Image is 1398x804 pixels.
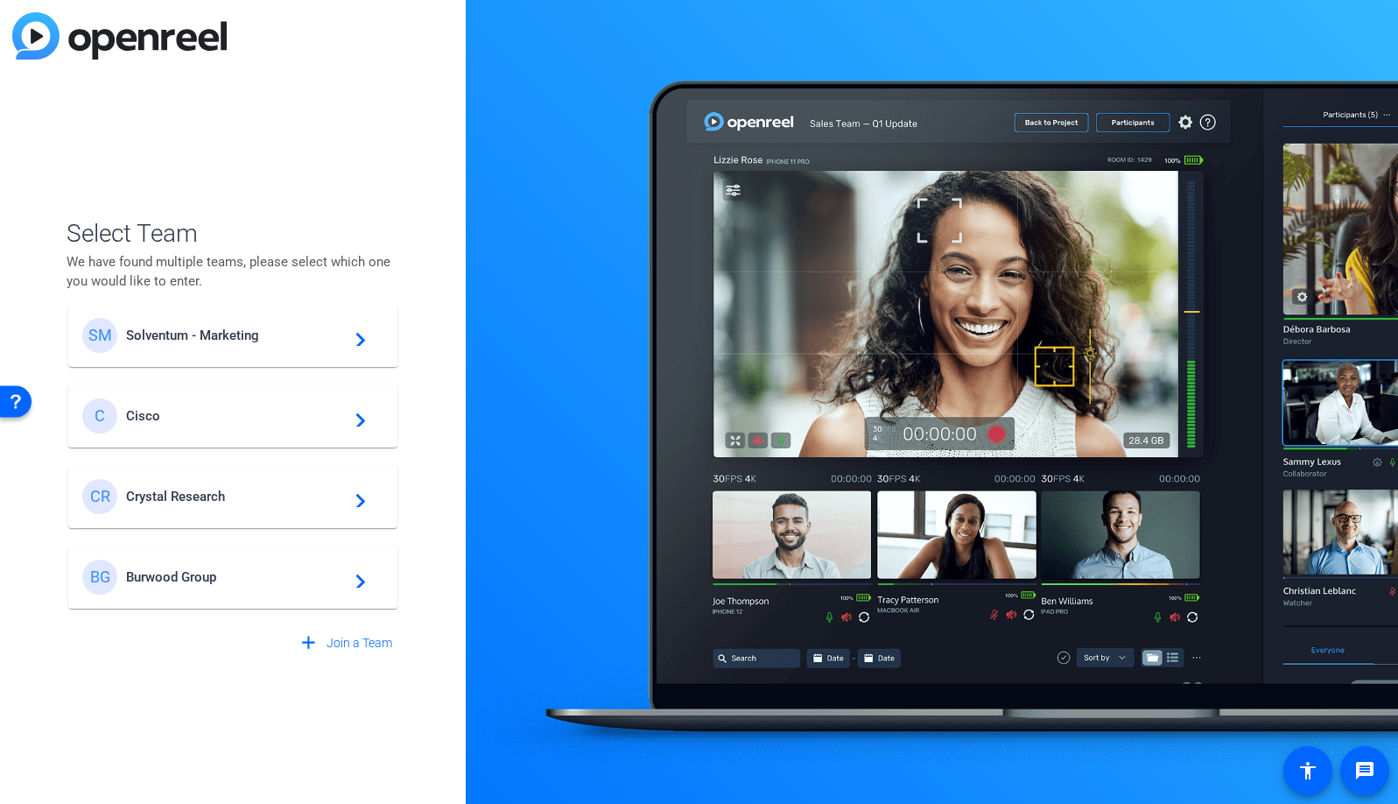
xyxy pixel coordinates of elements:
mat-icon: message [1354,760,1375,781]
mat-icon: accessibility [1297,760,1318,781]
div: SM [82,318,117,353]
p: We have found multiple teams, please select which one you would like to enter. [67,252,399,291]
div: BG [82,560,117,595]
div: C [82,398,117,434]
span: Solventum - Marketing [126,328,345,343]
span: Cisco [126,408,345,424]
mat-icon: add [298,632,320,654]
span: Crystal Research [126,489,345,504]
mat-icon: navigate_next [345,325,366,346]
span: Burwood Group [126,569,345,585]
mat-icon: navigate_next [345,486,366,507]
span: Join a Team [327,634,392,652]
mat-icon: navigate_next [345,567,366,588]
div: CR [82,479,117,514]
button: Join a Team [291,628,399,659]
mat-icon: navigate_next [345,406,366,427]
span: Select Team [67,215,399,252]
img: blue-gradient.svg [12,12,227,60]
